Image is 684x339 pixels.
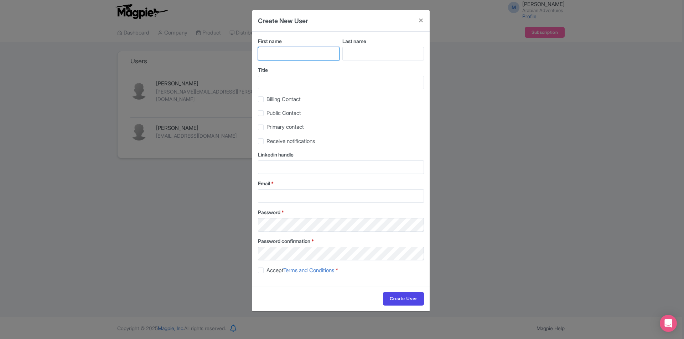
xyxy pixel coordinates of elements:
[383,292,424,306] input: Create User
[258,38,282,44] span: First name
[258,67,268,73] span: Title
[342,38,366,44] span: Last name
[258,209,280,215] span: Password
[266,110,301,116] span: Public Contact
[266,123,304,130] span: Primary contact
[258,152,294,158] span: Linkedin handle
[660,315,677,332] div: Open Intercom Messenger
[266,138,315,144] span: Receive notifications
[258,180,270,186] span: Email
[413,10,430,31] button: Close
[258,16,308,26] h4: Create New User
[266,96,301,102] span: Billing Contact
[258,238,310,244] span: Password confirmation
[266,267,334,274] span: Accept
[283,267,334,274] a: Terms and Conditions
